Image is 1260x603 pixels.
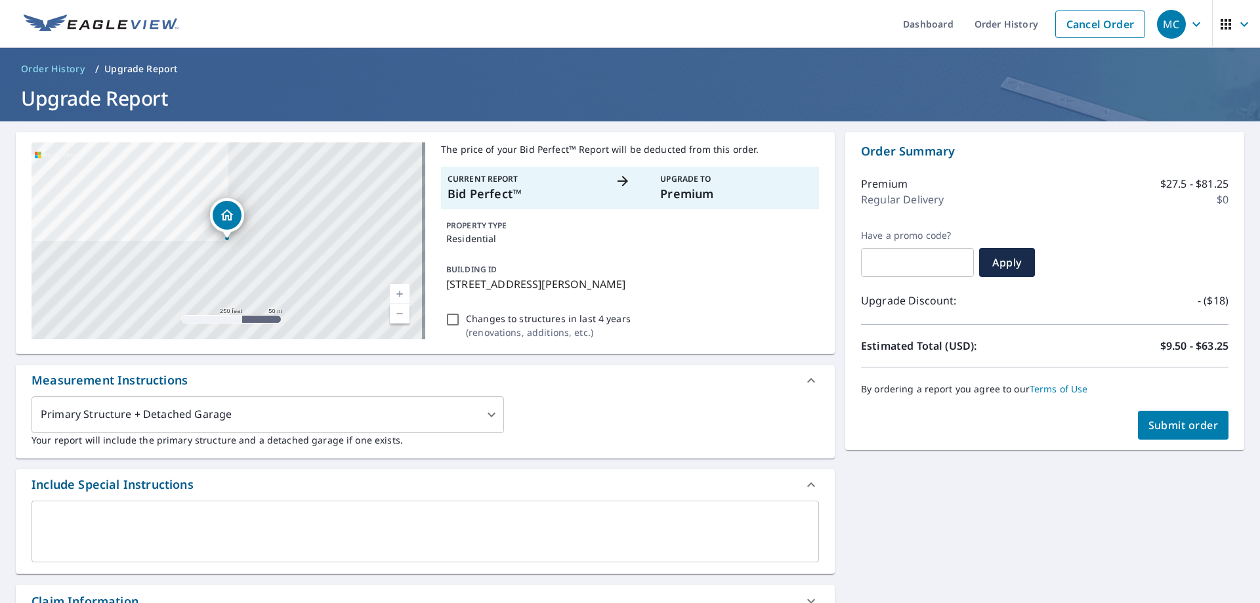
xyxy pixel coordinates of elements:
p: Premium [660,185,812,203]
p: Estimated Total (USD): [861,338,1045,354]
p: Current Report [448,173,600,185]
p: Bid Perfect™ [448,185,600,203]
div: MC [1157,10,1186,39]
p: Upgrade To [660,173,812,185]
p: Your report will include the primary structure and a detached garage if one exists. [31,433,819,447]
p: The price of your Bid Perfect™ Report will be deducted from this order. [441,142,819,156]
div: Primary Structure + Detached Garage [31,396,504,433]
p: Order Summary [861,142,1228,160]
div: Measurement Instructions [16,365,835,396]
img: EV Logo [24,14,178,34]
div: Include Special Instructions [16,469,835,501]
p: Changes to structures in last 4 years [466,312,631,325]
p: PROPERTY TYPE [446,220,814,232]
p: ( renovations, additions, etc. ) [466,325,631,339]
p: Upgrade Discount: [861,293,1045,308]
p: $0 [1217,192,1228,207]
span: Order History [21,62,85,75]
label: Have a promo code? [861,230,974,241]
a: Terms of Use [1030,383,1088,395]
p: BUILDING ID [446,264,497,275]
a: Current Level 17, Zoom In [390,284,409,304]
a: Order History [16,58,90,79]
p: Residential [446,232,814,245]
div: Include Special Instructions [31,476,194,493]
h1: Upgrade Report [16,85,1244,112]
p: $9.50 - $63.25 [1160,338,1228,354]
div: Measurement Instructions [31,371,188,389]
a: Cancel Order [1055,10,1145,38]
p: Upgrade Report [104,62,177,75]
p: By ordering a report you agree to our [861,383,1228,395]
li: / [95,61,99,77]
button: Apply [979,248,1035,277]
nav: breadcrumb [16,58,1244,79]
span: Apply [990,255,1024,270]
div: Dropped pin, building 1, Residential property, 4801 Caribou Dr Minnetonka, MN 55345 [210,198,244,239]
p: $27.5 - $81.25 [1160,176,1228,192]
button: Submit order [1138,411,1229,440]
p: Regular Delivery [861,192,944,207]
p: Premium [861,176,908,192]
p: - ($18) [1198,293,1228,308]
span: Submit order [1148,418,1219,432]
a: Current Level 17, Zoom Out [390,304,409,323]
p: [STREET_ADDRESS][PERSON_NAME] [446,276,814,292]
